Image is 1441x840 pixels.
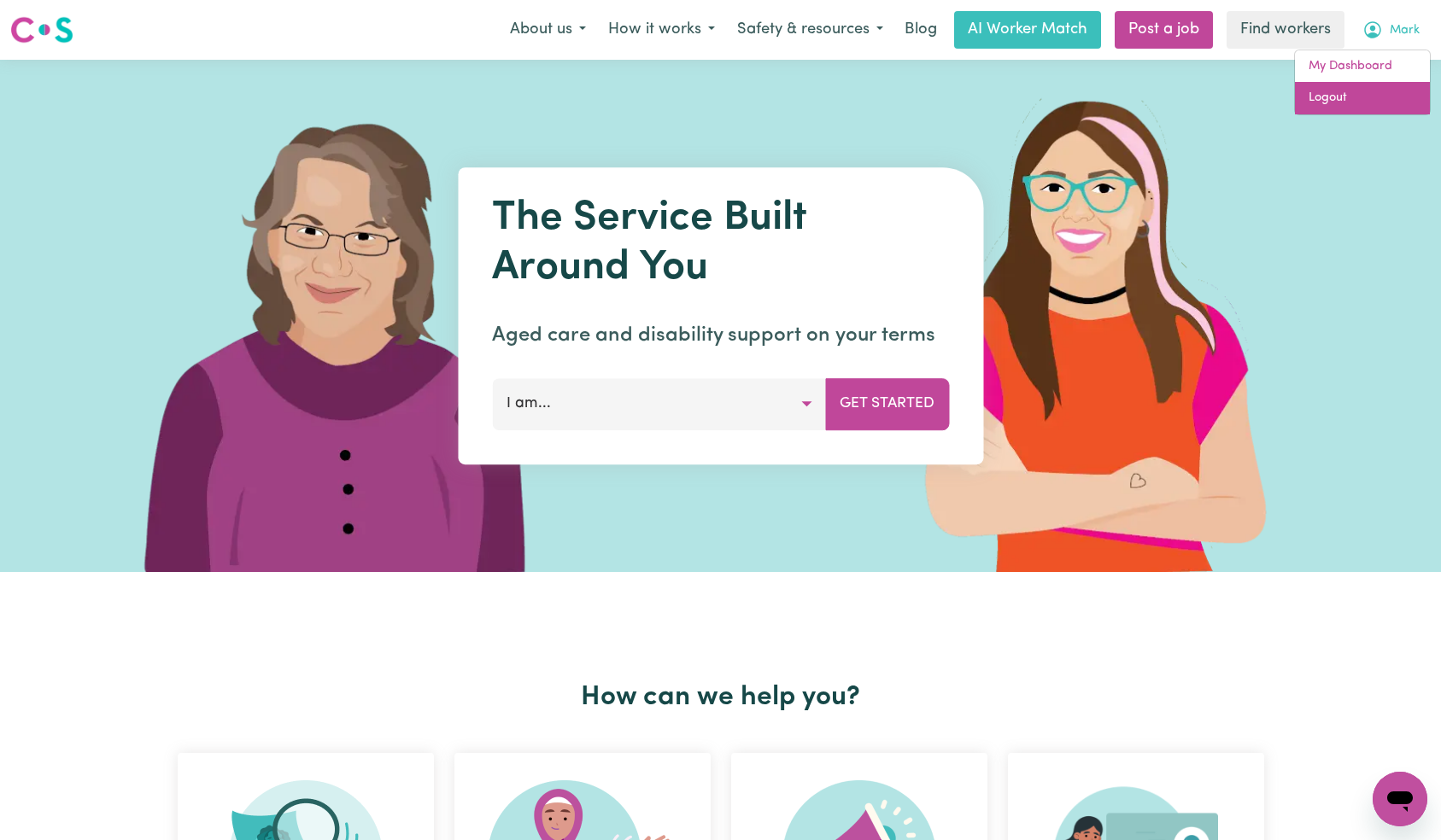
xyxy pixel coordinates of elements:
button: I am... [492,378,826,429]
a: Post a job [1115,11,1213,49]
a: Logout [1295,82,1430,114]
iframe: Button to launch messaging window [1373,772,1427,826]
a: AI Worker Match [954,11,1101,49]
h1: The Service Built Around You [492,195,949,293]
div: My Account [1294,50,1431,115]
a: Careseekers logo [10,10,73,50]
h2: How can we help you? [167,681,1274,714]
a: My Dashboard [1295,50,1430,83]
p: Aged care and disability support on your terms [492,320,949,351]
button: Get Started [825,378,949,429]
button: My Account [1351,12,1431,48]
img: Careseekers logo [10,15,73,45]
a: Find workers [1227,11,1344,49]
button: About us [499,12,597,48]
a: Blog [894,11,947,49]
span: Mark [1390,21,1420,40]
button: Safety & resources [726,12,894,48]
button: How it works [597,12,726,48]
